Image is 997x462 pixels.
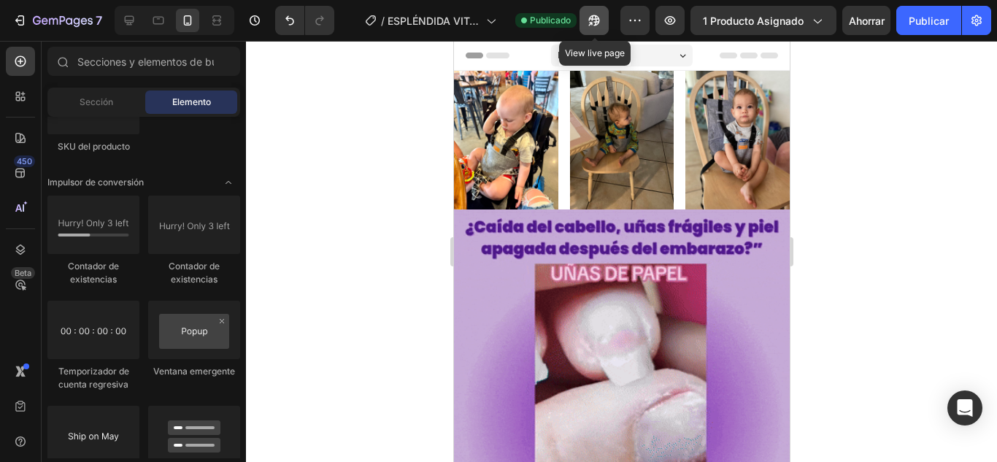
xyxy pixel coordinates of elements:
button: 7 [6,6,109,35]
div: Deshacer/Rehacer [275,6,334,35]
font: Ventana emergente [153,366,235,377]
button: Publicar [896,6,961,35]
div: Abrir Intercom Messenger [947,390,982,426]
font: Publicado [530,15,571,26]
font: Impulsor de conversión [47,177,144,188]
font: Elemento [172,96,211,107]
span: Abrir con palanca [217,171,240,194]
button: 1 producto asignado [690,6,836,35]
font: Temporizador de cuenta regresiva [58,366,129,390]
button: Ahorrar [842,6,890,35]
font: ESPLÉNDIDA VITAMINAS [388,15,479,42]
font: 7 [96,13,102,28]
font: Contador de existencias [68,261,119,285]
font: SKU del producto [58,141,130,152]
input: Secciones y elementos de búsqueda [47,47,240,76]
font: Contador de existencias [169,261,220,285]
font: Sección [80,96,113,107]
font: Ahorrar [849,15,885,27]
iframe: Área de diseño [454,41,790,462]
font: / [381,15,385,27]
font: 450 [17,156,32,166]
font: Beta [15,268,31,278]
font: Publicar [909,15,949,27]
font: 1 producto asignado [703,15,804,27]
